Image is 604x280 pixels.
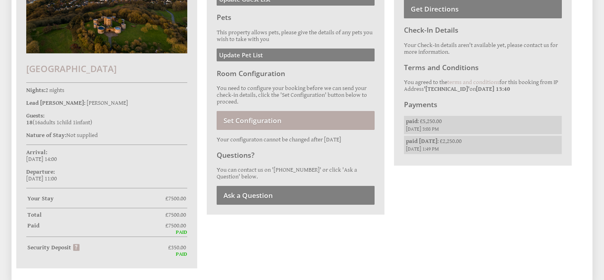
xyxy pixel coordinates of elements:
[26,132,66,139] strong: Nature of Stay:
[217,49,375,61] a: Update Pet List
[406,138,437,145] strong: paid [DATE]
[165,195,186,202] span: £
[26,149,187,163] p: [DATE] 14:00
[404,116,562,134] li: : £5,250.00
[26,48,187,75] a: [GEOGRAPHIC_DATA]
[168,195,186,202] span: 7500.00
[217,150,375,160] h3: Questions?
[447,79,499,86] a: terms and conditions
[165,222,186,229] span: £
[27,244,80,251] strong: Security Deposit
[217,166,375,180] p: You can contact us on '[PHONE_NUMBER]' or click 'Ask a Question' below.
[35,119,55,126] span: adult
[424,86,470,92] strong: '[TECHNICAL_ID]'
[217,69,375,78] h3: Room Configuration
[26,168,187,182] p: [DATE] 11:00
[26,132,187,139] p: Not supplied
[26,87,45,94] strong: Nights:
[26,100,85,106] strong: Lead [PERSON_NAME]:
[171,244,186,251] span: 350.00
[53,119,55,126] span: s
[217,111,375,130] a: Set Configuration
[168,211,186,218] span: 7500.00
[26,149,47,156] strong: Arrival:
[26,229,187,235] div: PAID
[87,100,128,106] span: [PERSON_NAME]
[168,222,186,229] span: 7500.00
[476,86,510,92] strong: [DATE] 13:40
[72,119,90,126] span: infant
[217,136,375,143] p: Your configuraton cannot be changed after [DATE]
[406,146,560,152] span: [DATE] 1:49 PM
[165,211,186,218] span: £
[26,119,92,126] span: ( )
[217,85,375,105] p: You need to configure your booking before we can send your check-in details, click the 'Set Confi...
[217,12,375,22] h3: Pets
[26,87,187,94] p: 2 nights
[406,118,418,125] strong: paid
[404,79,562,92] p: You agreed to the for this booking from IP Address on
[35,119,40,126] span: 16
[168,244,186,251] span: £
[26,168,55,175] strong: Departure:
[404,136,562,154] li: : £2,250.00
[404,25,562,35] h3: Check-In Details
[26,251,187,257] div: PAID
[404,63,562,72] h3: Terms and Conditions
[27,195,165,202] strong: Your Stay
[73,119,76,126] span: 1
[404,42,562,55] p: Your Check-In details aren't available yet, please contact us for more information.
[27,211,165,218] strong: Total
[26,112,45,119] strong: Guests:
[55,119,72,126] span: child
[56,119,59,126] span: 1
[404,100,562,109] h3: Payments
[26,63,187,75] h2: [GEOGRAPHIC_DATA]
[406,126,560,132] span: [DATE] 3:08 PM
[26,119,33,126] strong: 18
[217,186,375,205] a: Ask a Question
[217,29,375,43] p: This property allows pets, please give the details of any pets you wish to take with you
[27,222,165,229] strong: Paid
